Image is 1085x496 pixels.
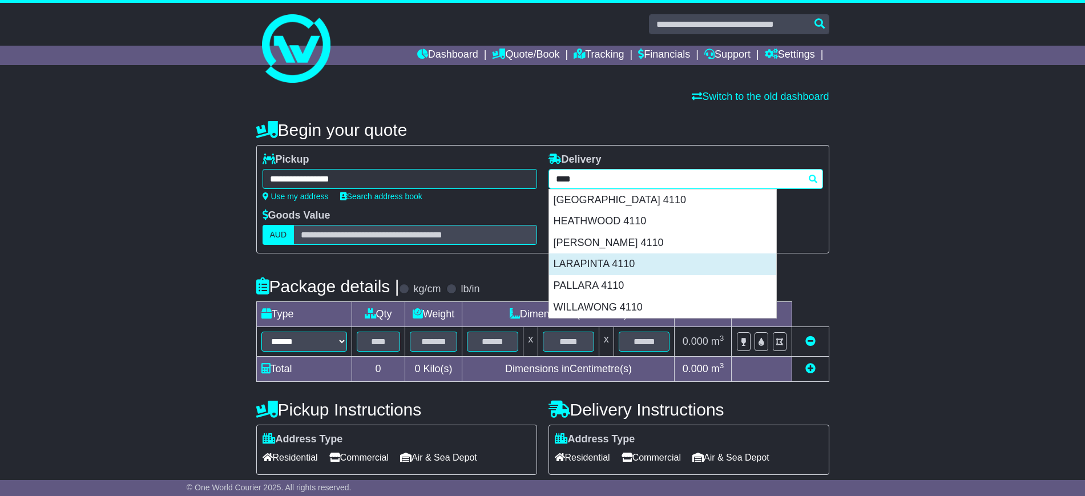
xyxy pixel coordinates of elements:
[765,46,815,65] a: Settings
[417,46,478,65] a: Dashboard
[549,189,776,211] div: [GEOGRAPHIC_DATA] 4110
[263,209,330,222] label: Goods Value
[256,120,829,139] h4: Begin your quote
[256,277,400,296] h4: Package details |
[263,154,309,166] label: Pickup
[329,449,389,466] span: Commercial
[711,336,724,347] span: m
[413,283,441,296] label: kg/cm
[462,357,675,382] td: Dimensions in Centimetre(s)
[622,449,681,466] span: Commercial
[805,363,816,374] a: Add new item
[599,327,614,357] td: x
[720,361,724,370] sup: 3
[256,357,352,382] td: Total
[720,334,724,342] sup: 3
[548,400,829,419] h4: Delivery Instructions
[711,363,724,374] span: m
[263,449,318,466] span: Residential
[683,363,708,374] span: 0.000
[352,302,405,327] td: Qty
[692,91,829,102] a: Switch to the old dashboard
[549,275,776,297] div: PALLARA 4110
[549,232,776,254] div: [PERSON_NAME] 4110
[256,400,537,419] h4: Pickup Instructions
[263,225,295,245] label: AUD
[683,336,708,347] span: 0.000
[805,336,816,347] a: Remove this item
[574,46,624,65] a: Tracking
[461,283,479,296] label: lb/in
[405,357,462,382] td: Kilo(s)
[555,449,610,466] span: Residential
[187,483,352,492] span: © One World Courier 2025. All rights reserved.
[256,302,352,327] td: Type
[548,169,823,189] typeahead: Please provide city
[400,449,477,466] span: Air & Sea Depot
[352,357,405,382] td: 0
[704,46,751,65] a: Support
[549,211,776,232] div: HEATHWOOD 4110
[548,154,602,166] label: Delivery
[492,46,559,65] a: Quote/Book
[405,302,462,327] td: Weight
[340,192,422,201] a: Search address book
[263,433,343,446] label: Address Type
[523,327,538,357] td: x
[414,363,420,374] span: 0
[638,46,690,65] a: Financials
[549,253,776,275] div: LARAPINTA 4110
[692,449,769,466] span: Air & Sea Depot
[549,297,776,318] div: WILLAWONG 4110
[555,433,635,446] label: Address Type
[263,192,329,201] a: Use my address
[462,302,675,327] td: Dimensions (L x W x H)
